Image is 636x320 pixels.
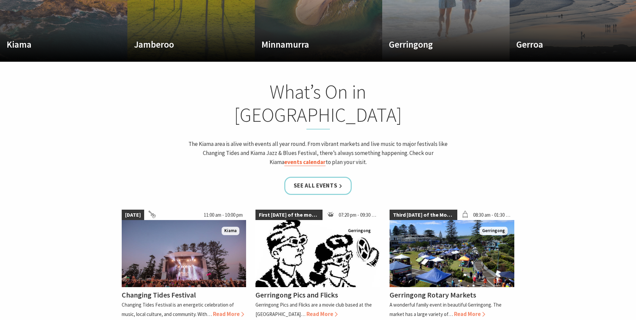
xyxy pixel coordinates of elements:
a: [DATE] 11:00 am - 10:00 pm Changing Tides Main Stage Kiama Changing Tides Festival Changing Tides... [122,210,246,319]
h4: Gerringong Rotary Markets [390,290,476,300]
span: Gerringong [345,227,373,235]
a: First [DATE] of the month 07:20 pm - 09:30 pm Gerringong Gerringong Pics and Flicks Gerringong Pi... [255,210,380,319]
img: Changing Tides Main Stage [122,220,246,287]
p: A wonderful family event in beautiful Gerringong. The market has a large variety of… [390,302,502,317]
p: The Kiama area is alive with events all year round. From vibrant markets and live music to major ... [187,140,450,167]
span: Read More [213,310,244,318]
h4: Gerringong Pics and Flicks [255,290,338,300]
span: 11:00 am - 10:00 pm [200,210,246,220]
h4: Kiama [7,39,102,50]
p: Gerringong Pics and Flicks are a movie club based at the [GEOGRAPHIC_DATA]… [255,302,372,317]
a: Third [DATE] of the Month 08:30 am - 01:30 pm Christmas Market and Street Parade Gerringong Gerri... [390,210,514,319]
span: 08:30 am - 01:30 pm [470,210,514,220]
h4: Minnamurra [262,39,356,50]
p: Changing Tides Festival is an energetic celebration of music, local culture, and community. With… [122,302,234,317]
span: Third [DATE] of the Month [390,210,457,220]
h4: Jamberoo [134,39,229,50]
h4: Changing Tides Festival [122,290,196,300]
h4: Gerroa [516,39,611,50]
a: See all Events [284,177,352,195]
span: Read More [454,310,485,318]
img: Christmas Market and Street Parade [390,220,514,287]
span: First [DATE] of the month [255,210,323,220]
h4: Gerringong [389,39,484,50]
a: events calendar [284,158,326,166]
h2: What’s On in [GEOGRAPHIC_DATA] [187,80,450,129]
span: [DATE] [122,210,144,220]
span: Kiama [222,227,239,235]
span: Gerringong [479,227,508,235]
span: Read More [306,310,338,318]
span: 07:20 pm - 09:30 pm [335,210,381,220]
